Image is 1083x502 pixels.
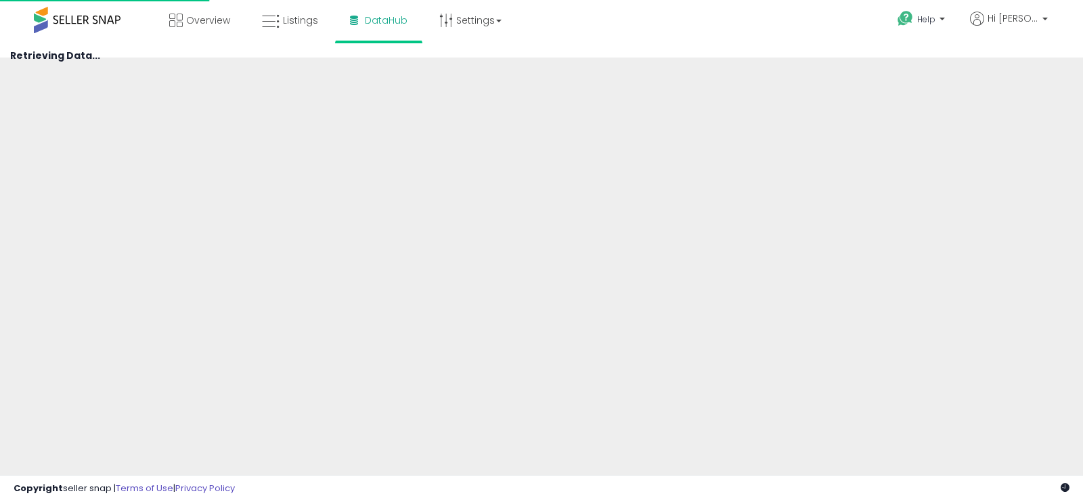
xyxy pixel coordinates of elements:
[988,12,1038,25] span: Hi [PERSON_NAME]
[10,51,1073,61] h4: Retrieving Data...
[970,12,1048,42] a: Hi [PERSON_NAME]
[917,14,935,25] span: Help
[897,10,914,27] i: Get Help
[283,14,318,27] span: Listings
[365,14,407,27] span: DataHub
[186,14,230,27] span: Overview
